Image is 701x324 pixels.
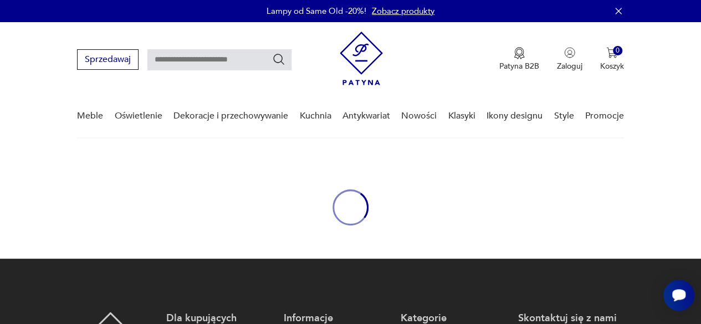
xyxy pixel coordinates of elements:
a: Meble [77,95,103,137]
a: Dekoracje i przechowywanie [173,95,288,137]
a: Style [554,95,574,137]
img: Patyna - sklep z meblami i dekoracjami vintage [340,32,383,85]
p: Lampy od Same Old -20%! [267,6,366,17]
button: Zaloguj [557,47,582,71]
iframe: Smartsupp widget button [663,280,694,311]
a: Zobacz produkty [372,6,434,17]
a: Antykwariat [342,95,390,137]
button: Patyna B2B [499,47,539,71]
a: Promocje [585,95,624,137]
button: 0Koszyk [600,47,624,71]
a: Sprzedawaj [77,56,139,64]
p: Patyna B2B [499,61,539,71]
button: Sprzedawaj [77,49,139,70]
div: 0 [613,46,622,55]
a: Klasyki [448,95,475,137]
a: Oświetlenie [115,95,162,137]
p: Zaloguj [557,61,582,71]
a: Ikony designu [487,95,543,137]
button: Szukaj [272,53,285,66]
a: Ikona medaluPatyna B2B [499,47,539,71]
img: Ikona koszyka [606,47,617,58]
img: Ikonka użytkownika [564,47,575,58]
p: Koszyk [600,61,624,71]
img: Ikona medalu [514,47,525,59]
a: Kuchnia [299,95,331,137]
a: Nowości [401,95,437,137]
